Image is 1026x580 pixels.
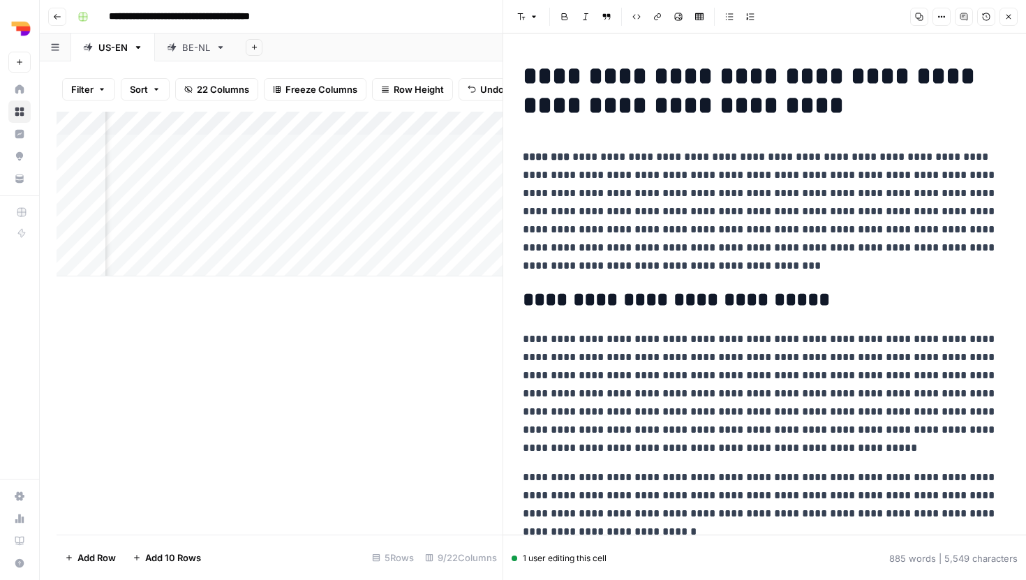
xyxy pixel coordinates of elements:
[8,530,31,552] a: Learning Hub
[8,552,31,574] button: Help + Support
[419,546,503,569] div: 9/22 Columns
[121,78,170,101] button: Sort
[512,552,607,565] div: 1 user editing this cell
[71,82,94,96] span: Filter
[62,78,115,101] button: Filter
[459,78,513,101] button: Undo
[98,40,128,54] div: US-EN
[8,145,31,168] a: Opportunities
[8,485,31,507] a: Settings
[155,34,237,61] a: BE-NL
[57,546,124,569] button: Add Row
[8,11,31,46] button: Workspace: Depends
[77,551,116,565] span: Add Row
[124,546,209,569] button: Add 10 Rows
[197,82,249,96] span: 22 Columns
[480,82,504,96] span: Undo
[285,82,357,96] span: Freeze Columns
[182,40,210,54] div: BE-NL
[8,78,31,101] a: Home
[366,546,419,569] div: 5 Rows
[175,78,258,101] button: 22 Columns
[8,101,31,123] a: Browse
[889,551,1018,565] div: 885 words | 5,549 characters
[130,82,148,96] span: Sort
[145,551,201,565] span: Add 10 Rows
[8,168,31,190] a: Your Data
[394,82,444,96] span: Row Height
[264,78,366,101] button: Freeze Columns
[8,16,34,41] img: Depends Logo
[8,123,31,145] a: Insights
[8,507,31,530] a: Usage
[71,34,155,61] a: US-EN
[372,78,453,101] button: Row Height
